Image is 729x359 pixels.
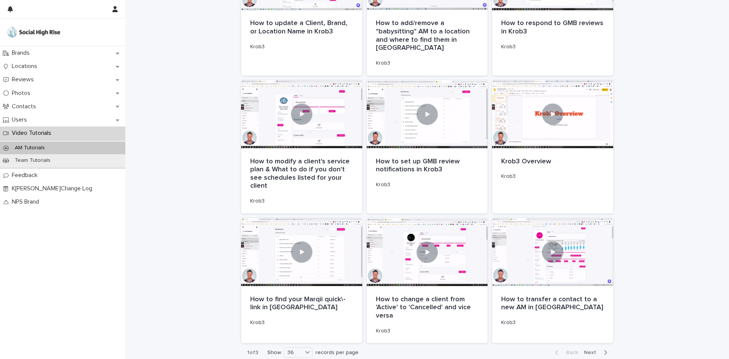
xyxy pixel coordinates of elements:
[250,198,353,204] p: Krob3
[6,25,62,40] img: o5DnuTxEQV6sW9jFYBBf
[367,80,488,214] a: How to set up GMB review notifications in Krob3Krob3
[562,350,578,355] span: Back
[501,296,604,312] p: How to transfer a contact to a new AM in [GEOGRAPHIC_DATA]
[9,130,57,137] p: Video Tutorials
[376,182,479,188] p: Krob3
[584,350,601,355] span: Next
[501,319,604,326] p: Krob3
[9,185,98,192] p: K[PERSON_NAME]Change Log
[284,349,303,357] div: 36
[9,76,40,83] p: Reviews
[9,103,42,110] p: Contacts
[250,319,353,326] p: Krob3
[501,158,604,166] p: Krob3 Overview
[501,173,604,180] p: Krob3
[9,63,43,70] p: Locations
[492,80,613,214] a: Krob3 OverviewKrob3
[316,350,358,356] p: records per page
[9,49,36,57] p: Brands
[376,296,479,320] p: How to change a client from 'Active' to 'Cancelled' and vice versa
[9,90,36,97] p: Photos
[376,158,479,174] p: How to set up GMB review notifications in Krob3
[9,157,57,164] p: Team Tutorials
[376,60,479,66] p: Krob3
[241,80,362,214] a: How to modify a client's service plan & What to do if you don't see schedules listed for your cli...
[549,349,581,356] button: Back
[501,44,604,50] p: Krob3
[9,145,51,151] p: AM Tutorials
[241,218,362,343] a: How to find your Marqii quick\-link in [GEOGRAPHIC_DATA]Krob3
[492,218,613,343] a: How to transfer a contact to a new AM in [GEOGRAPHIC_DATA]Krob3
[376,19,479,52] p: How to add/remove a "babysitting" AM to a location and where to find them in [GEOGRAPHIC_DATA]
[9,116,33,123] p: Users
[501,19,604,36] p: How to respond to GMB reviews in Krob3
[250,158,353,190] p: How to modify a client's service plan & What to do if you don't see schedules listed for your client
[9,198,45,206] p: NPS Brand
[9,172,44,179] p: Feedback
[250,19,353,36] p: How to update a Client, Brand, or Location Name in Krob3
[367,218,488,343] a: How to change a client from 'Active' to 'Cancelled' and vice versaKrob3
[250,296,353,312] p: How to find your Marqii quick\-link in [GEOGRAPHIC_DATA]
[581,349,613,356] button: Next
[267,350,281,356] p: Show
[250,44,353,50] p: Krob3
[376,328,479,334] p: Krob3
